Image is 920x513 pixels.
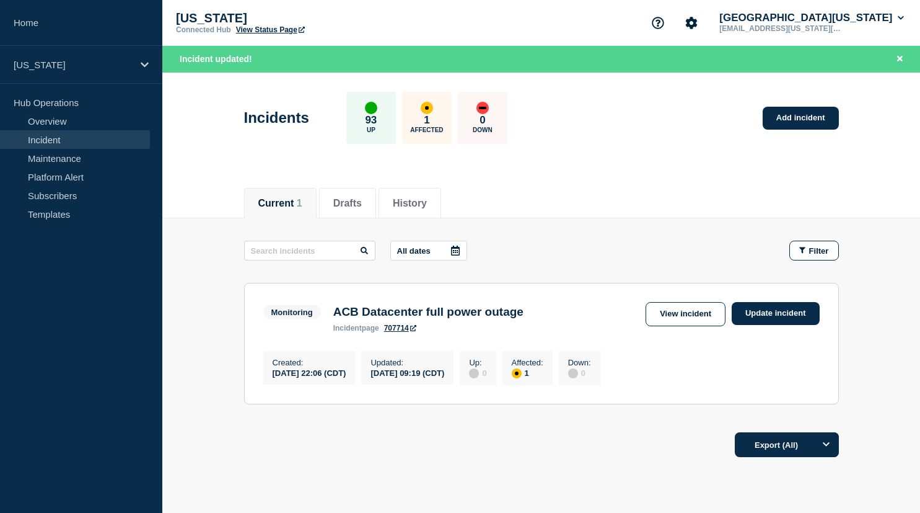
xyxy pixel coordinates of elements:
[469,367,486,378] div: 0
[568,367,591,378] div: 0
[473,127,493,133] p: Down
[180,54,252,64] span: Incident updated!
[480,114,485,127] p: 0
[236,25,305,34] a: View Status Page
[244,241,375,261] input: Search incidents
[763,107,839,130] a: Add incident
[176,11,424,25] p: [US_STATE]
[258,198,302,209] button: Current 1
[390,241,467,261] button: All dates
[892,52,908,66] button: Close banner
[717,12,906,24] button: [GEOGRAPHIC_DATA][US_STATE]
[645,10,671,36] button: Support
[424,114,429,127] p: 1
[333,324,362,332] span: incident
[397,246,431,256] p: All dates
[333,198,362,209] button: Drafts
[367,127,375,133] p: Up
[365,114,377,127] p: 93
[476,102,489,114] div: down
[512,368,522,378] div: affected
[263,305,321,319] span: Monitoring
[273,358,346,367] p: Created :
[646,302,725,326] a: View incident
[384,324,416,332] a: 707714
[678,10,704,36] button: Account settings
[14,60,133,70] p: [US_STATE]
[512,358,543,367] p: Affected :
[244,109,309,127] h1: Incidents
[297,198,302,208] span: 1
[717,24,846,33] p: [EMAIL_ADDRESS][US_STATE][DOMAIN_NAME]
[469,368,479,378] div: disabled
[273,367,346,378] div: [DATE] 22:06 (CDT)
[365,102,377,114] div: up
[568,368,578,378] div: disabled
[469,358,486,367] p: Up :
[735,432,839,457] button: Export (All)
[333,305,524,319] h3: ACB Datacenter full power outage
[370,358,444,367] p: Updated :
[814,432,839,457] button: Options
[512,367,543,378] div: 1
[370,367,444,378] div: [DATE] 09:19 (CDT)
[568,358,591,367] p: Down :
[176,25,231,34] p: Connected Hub
[333,324,379,332] p: page
[421,102,433,114] div: affected
[809,246,829,256] span: Filter
[732,302,820,325] a: Update incident
[410,127,443,133] p: Affected
[393,198,427,209] button: History
[789,241,839,261] button: Filter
